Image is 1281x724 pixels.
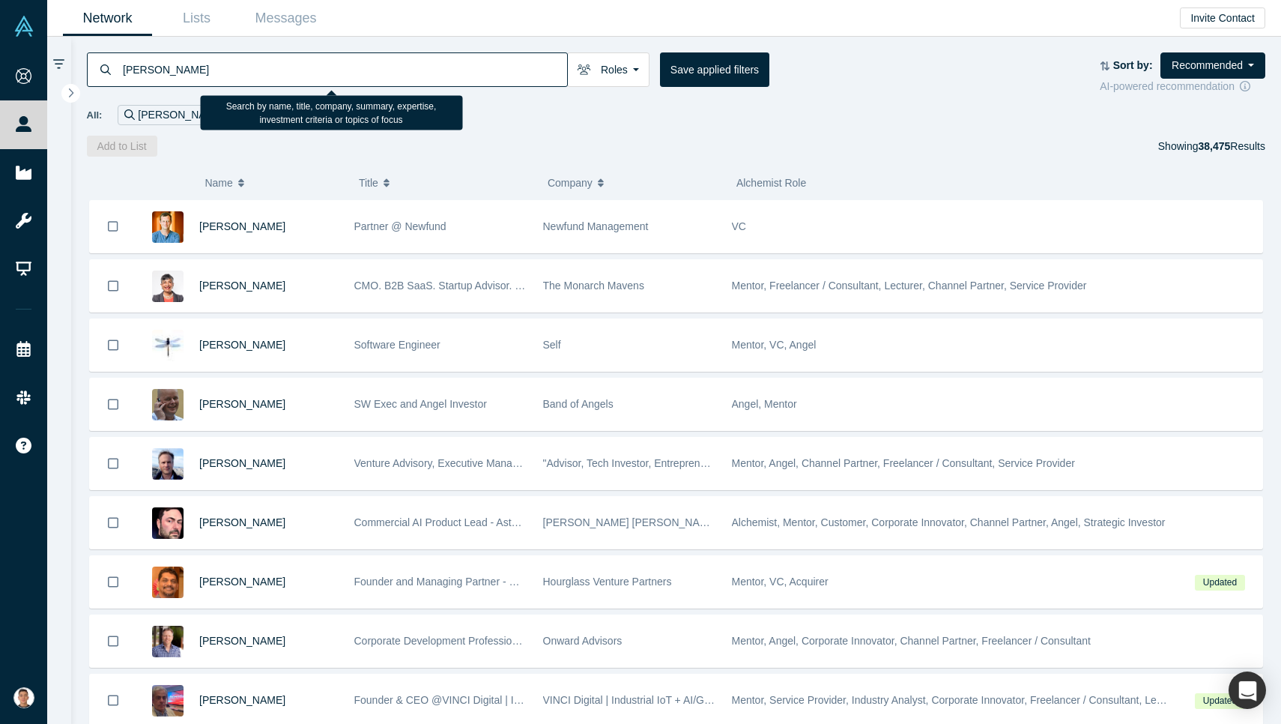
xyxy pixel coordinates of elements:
[548,167,721,199] button: Company
[199,576,285,588] a: [PERSON_NAME]
[354,457,568,469] span: Venture Advisory, Executive Management, VC
[1158,136,1265,157] div: Showing
[736,177,806,189] span: Alchemist Role
[224,106,235,124] button: Remove Filter
[732,339,817,351] span: Mentor, VC, Angel
[543,457,719,469] span: "Advisor, Tech Investor, Entrepreneur"
[90,319,136,371] button: Bookmark
[205,167,232,199] span: Name
[543,220,649,232] span: Newfund Management
[90,260,136,312] button: Bookmark
[543,576,672,588] span: Hourglass Venture Partners
[732,635,1091,647] span: Mentor, Angel, Corporate Innovator, Channel Partner, Freelancer / Consultant
[152,626,184,657] img: Josh Ewing's Profile Image
[87,136,157,157] button: Add to List
[732,516,1166,528] span: Alchemist, Mentor, Customer, Corporate Innovator, Channel Partner, Angel, Strategic Investor
[199,220,285,232] a: [PERSON_NAME]
[354,339,440,351] span: Software Engineer
[90,438,136,489] button: Bookmark
[543,398,614,410] span: Band of Angels
[543,694,813,706] span: VINCI Digital | Industrial IoT + AI/GenAI Strategic Advisory
[354,576,638,588] span: Founder and Managing Partner - Hourglass Venture Partners
[199,516,285,528] a: [PERSON_NAME]
[567,52,649,87] button: Roles
[543,280,644,292] span: The Monarch Mavens
[199,398,285,410] a: [PERSON_NAME]
[90,556,136,608] button: Bookmark
[1198,140,1265,152] span: Results
[152,448,184,480] img: Thomas Vogel's Profile Image
[543,339,561,351] span: Self
[152,271,184,302] img: Sonya Pelia's Profile Image
[543,516,754,528] span: [PERSON_NAME] [PERSON_NAME] Capital
[199,457,285,469] a: [PERSON_NAME]
[354,220,446,232] span: Partner @ Newfund
[241,1,330,36] a: Messages
[90,200,136,253] button: Bookmark
[354,398,487,410] span: SW Exec and Angel Investor
[121,52,567,87] input: Search by name, title, company, summary, expertise, investment criteria or topics of focus
[199,339,285,351] a: [PERSON_NAME]
[732,220,746,232] span: VC
[152,389,184,420] img: Christian Dahlen's Profile Image
[118,105,242,125] div: [PERSON_NAME]
[1195,693,1244,709] span: Updated
[152,685,184,717] img: Fabio Bottacci's Profile Image
[152,507,184,539] img: Richard Svinkin's Profile Image
[354,635,751,647] span: Corporate Development Professional | ex-Visa, Autodesk, Synopsys, Bright Machines
[732,398,797,410] span: Angel, Mentor
[1198,140,1230,152] strong: 38,475
[543,635,623,647] span: Onward Advisors
[90,378,136,430] button: Bookmark
[1113,59,1153,71] strong: Sort by:
[354,516,910,528] span: Commercial AI Product Lead - Astellas & Angel Investor - [PERSON_NAME] [PERSON_NAME] Capital, Alc...
[152,211,184,243] img: Henri Deshays's Profile Image
[1100,79,1265,94] div: AI-powered recommendation
[87,108,103,123] span: All:
[199,280,285,292] a: [PERSON_NAME]
[90,615,136,667] button: Bookmark
[732,576,829,588] span: Mentor, VC, Acquirer
[13,16,34,37] img: Alchemist Vault Logo
[732,457,1075,469] span: Mentor, Angel, Channel Partner, Freelancer / Consultant, Service Provider
[199,694,285,706] a: [PERSON_NAME]
[1180,7,1265,28] button: Invite Contact
[152,330,184,361] img: Alan Skelley's Profile Image
[152,567,184,598] img: Ravi Subramanian's Profile Image
[152,1,241,36] a: Lists
[90,497,136,549] button: Bookmark
[354,694,670,706] span: Founder & CEO @VINCI Digital | IIoT + AI/GenAI Strategic Advisory
[1195,575,1244,591] span: Updated
[199,635,285,647] a: [PERSON_NAME]
[13,687,34,708] img: Santiago Rodriguez's Account
[548,167,593,199] span: Company
[660,52,769,87] button: Save applied filters
[732,280,1087,292] span: Mentor, Freelancer / Consultant, Lecturer, Channel Partner, Service Provider
[359,167,378,199] span: Title
[1160,52,1265,79] button: Recommended
[359,167,532,199] button: Title
[354,280,844,292] span: CMO. B2B SaaS. Startup Advisor. Non-Profit Leader. TEDx Speaker. Founding LP at How Women Invest.
[205,167,343,199] button: Name
[63,1,152,36] a: Network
